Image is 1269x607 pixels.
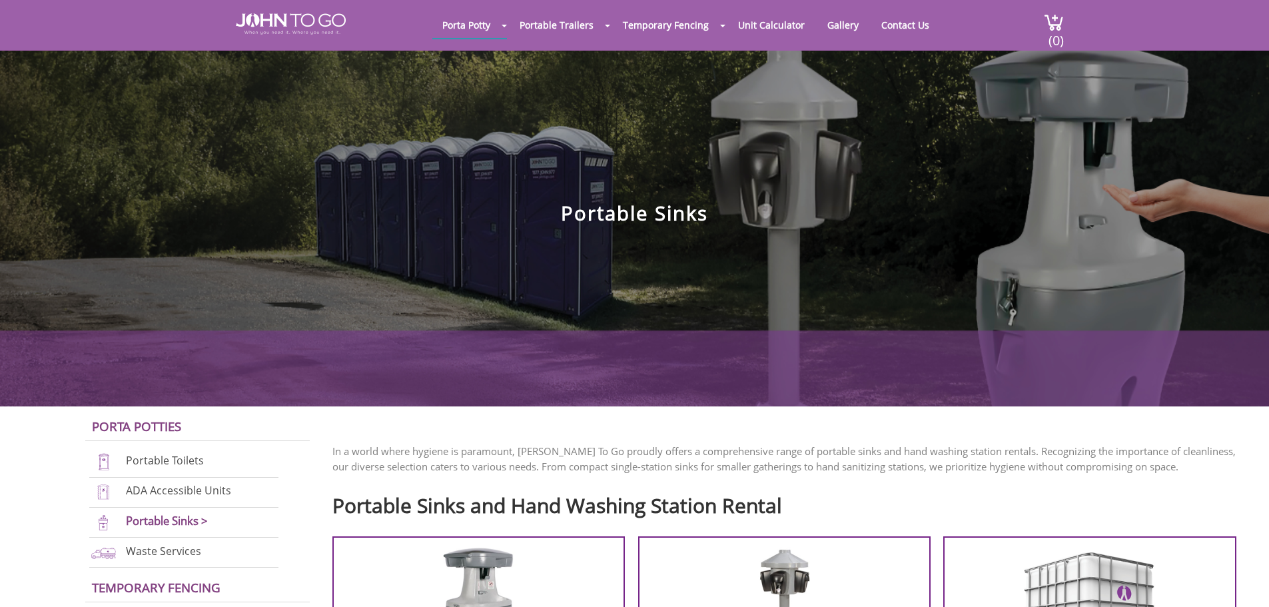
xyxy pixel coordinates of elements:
img: portable-toilets-new.png [89,453,118,471]
a: Porta Potties [92,418,181,434]
a: Portable Trailers [510,12,604,38]
button: Live Chat [1216,554,1269,607]
img: portable-sinks-new.png [89,514,118,532]
a: Portable Sinks > [126,513,208,528]
a: Temporary Fencing [613,12,719,38]
img: ADA-units-new.png [89,483,118,501]
a: Waste Services [126,544,201,558]
a: Unit Calculator [728,12,815,38]
a: Temporary Fencing [92,579,220,596]
a: Gallery [817,12,869,38]
p: In a world where hygiene is paramount, [PERSON_NAME] To Go proudly offers a comprehensive range o... [332,444,1249,474]
span: (0) [1048,21,1064,49]
h2: Portable Sinks and Hand Washing Station Rental [332,488,1249,516]
a: Contact Us [871,12,939,38]
a: Porta Potty [432,12,500,38]
a: ADA Accessible Units [126,483,231,498]
img: waste-services-new.png [89,544,118,562]
a: Portable Toilets [126,454,204,468]
img: cart a [1044,13,1064,31]
img: JOHN to go [236,13,346,35]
